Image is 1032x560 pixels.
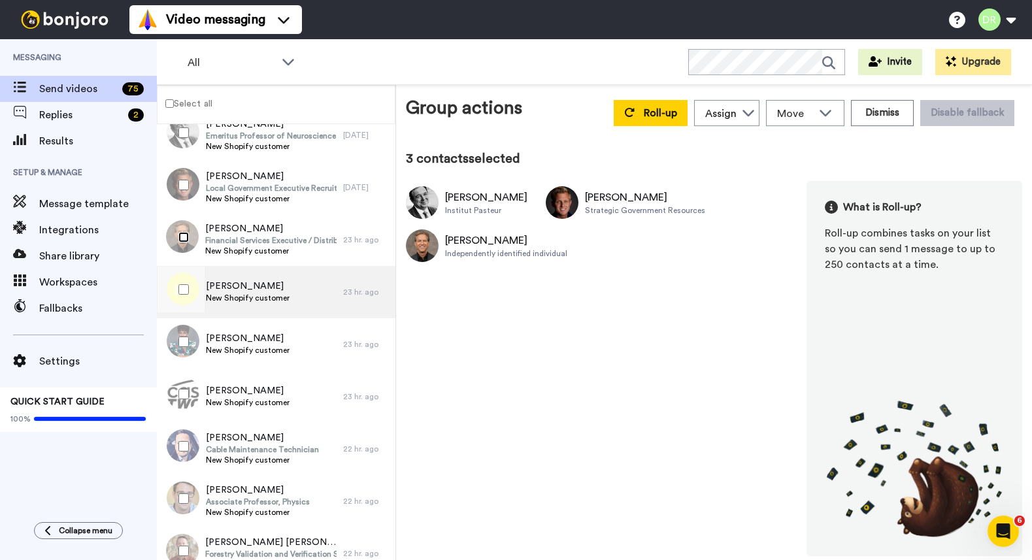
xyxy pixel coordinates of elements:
[445,233,567,248] div: [PERSON_NAME]
[206,293,290,303] span: New Shopify customer
[137,9,158,30] img: vm-color.svg
[343,391,389,402] div: 23 hr. ago
[205,246,337,256] span: New Shopify customer
[205,549,337,559] span: Forestry Validation and Verification Sector Manager
[644,108,677,118] span: Roll-up
[343,182,389,193] div: [DATE]
[206,507,310,518] span: New Shopify customer
[205,536,337,549] span: [PERSON_NAME] [PERSON_NAME]
[206,444,319,455] span: Cable Maintenance Technician
[851,100,914,126] button: Dismiss
[39,248,157,264] span: Share library
[206,170,337,183] span: [PERSON_NAME]
[988,516,1019,547] iframe: Intercom live chat
[614,100,688,126] button: Roll-up
[39,301,157,316] span: Fallbacks
[1014,516,1025,526] span: 6
[343,287,389,297] div: 23 hr. ago
[705,106,737,122] div: Assign
[206,397,290,408] span: New Shopify customer
[39,107,123,123] span: Replies
[935,49,1011,75] button: Upgrade
[777,106,812,122] span: Move
[206,345,290,355] span: New Shopify customer
[406,95,522,126] div: Group actions
[343,548,389,559] div: 22 hr. ago
[16,10,114,29] img: bj-logo-header-white.svg
[39,222,157,238] span: Integrations
[165,99,174,108] input: Select all
[206,431,319,444] span: [PERSON_NAME]
[206,141,336,152] span: New Shopify customer
[39,274,157,290] span: Workspaces
[343,339,389,350] div: 23 hr. ago
[128,108,144,122] div: 2
[406,150,1022,168] div: 3 contacts selected
[39,81,117,97] span: Send videos
[206,484,310,497] span: [PERSON_NAME]
[920,100,1014,126] button: Disable fallback
[59,525,112,536] span: Collapse menu
[206,131,336,141] span: Emeritus Professor of Neuroscience
[445,189,527,205] div: [PERSON_NAME]
[343,235,389,245] div: 23 hr. ago
[206,118,336,131] span: [PERSON_NAME]
[122,82,144,95] div: 75
[39,133,157,149] span: Results
[206,497,310,507] span: Associate Professor, Physics
[206,384,290,397] span: [PERSON_NAME]
[206,193,337,204] span: New Shopify customer
[825,225,1004,272] div: Roll-up combines tasks on your list so you can send 1 message to up to 250 contacts at a time.
[406,229,439,262] img: Image of JOHN BURHOE
[39,196,157,212] span: Message template
[206,332,290,345] span: [PERSON_NAME]
[843,199,922,215] span: What is Roll-up?
[34,522,123,539] button: Collapse menu
[585,189,705,205] div: [PERSON_NAME]
[343,496,389,506] div: 22 hr. ago
[166,10,265,29] span: Video messaging
[343,444,389,454] div: 22 hr. ago
[546,186,578,219] img: Image of Kevin Knutson
[205,235,337,246] span: Financial Services Executive / Distribution Leader
[188,55,275,71] span: All
[10,397,105,406] span: QUICK START GUIDE
[406,186,439,219] img: Image of Jean Changeux
[445,248,567,259] div: Independently identified individual
[206,280,290,293] span: [PERSON_NAME]
[858,49,922,75] button: Invite
[206,455,319,465] span: New Shopify customer
[158,95,212,111] label: Select all
[825,400,1004,538] img: joro-roll.png
[445,205,527,216] div: Institut Pasteur
[205,222,337,235] span: [PERSON_NAME]
[39,354,157,369] span: Settings
[10,414,31,424] span: 100%
[206,183,337,193] span: Local Government Executive Recruiter
[343,130,389,140] div: [DATE]
[585,205,705,216] div: Strategic Government Resources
